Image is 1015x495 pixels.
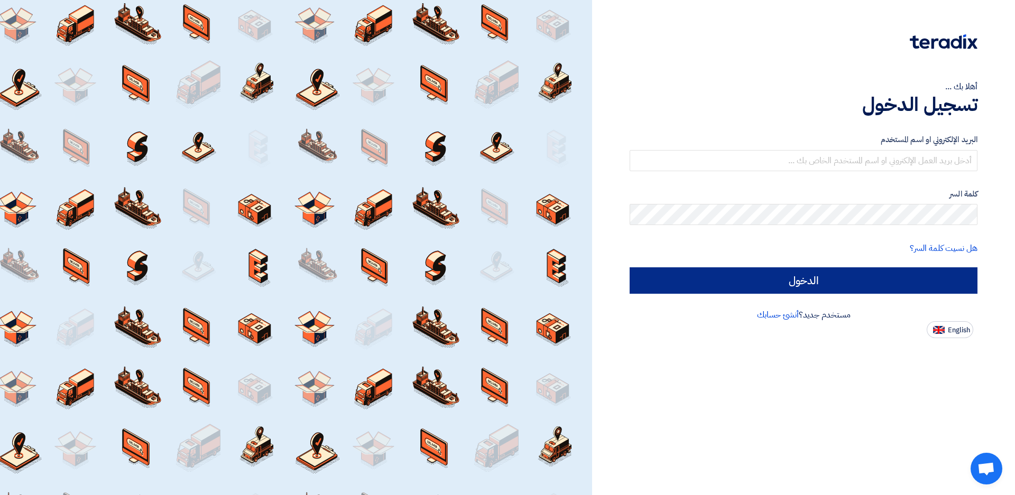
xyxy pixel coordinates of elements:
[910,242,977,255] a: هل نسيت كلمة السر؟
[630,93,977,116] h1: تسجيل الدخول
[757,309,799,321] a: أنشئ حسابك
[948,326,970,334] span: English
[910,34,977,49] img: Teradix logo
[630,188,977,200] label: كلمة السر
[933,326,945,334] img: en-US.png
[971,453,1002,484] a: Open chat
[630,150,977,171] input: أدخل بريد العمل الإلكتروني او اسم المستخدم الخاص بك ...
[927,321,973,338] button: English
[630,80,977,93] div: أهلا بك ...
[630,267,977,294] input: الدخول
[630,309,977,321] div: مستخدم جديد؟
[630,134,977,146] label: البريد الإلكتروني او اسم المستخدم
